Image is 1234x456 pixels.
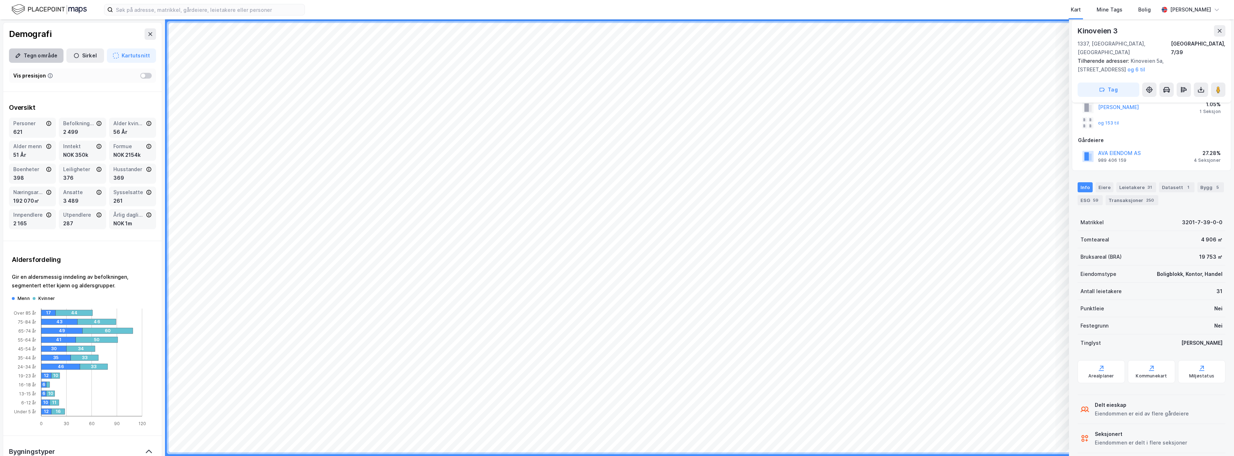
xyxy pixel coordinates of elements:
div: 35 [53,355,83,361]
div: Inntekt [63,142,94,151]
div: Demografi [9,28,51,40]
div: 4 Seksjoner [1194,158,1221,163]
div: Oversikt [9,103,156,112]
div: 12 [44,373,54,379]
div: Antall leietakere [1080,287,1122,296]
div: 16 [56,409,69,414]
div: Matrikkel [1080,218,1104,227]
div: 4 906 ㎡ [1201,235,1223,244]
div: 10 [43,400,51,405]
div: 50 [94,337,136,343]
div: 27.28% [1194,149,1221,158]
tspan: 30 [63,421,69,426]
div: Bolig [1138,5,1151,14]
div: 6 [42,382,47,387]
div: 2 499 [63,128,102,136]
div: Kinoveien 3 [1078,25,1119,37]
div: Alder menn [13,142,44,151]
div: Innpendlere [13,211,44,219]
tspan: 6-12 år [21,400,36,405]
div: Mine Tags [1097,5,1122,14]
div: 31 [1146,184,1153,191]
div: 44 [71,310,108,316]
div: 33 [82,355,109,361]
div: 1 Seksjon [1200,109,1221,114]
div: Befolkning dagtid [63,119,94,128]
div: 3 489 [63,197,102,205]
div: 398 [13,174,52,182]
tspan: Over 85 år [14,310,36,316]
div: Personer [13,119,44,128]
div: Boligblokk, Kontor, Handel [1157,270,1223,278]
div: Tinglyst [1080,339,1101,347]
div: 33 [91,364,118,370]
div: 261 [113,197,152,205]
tspan: 55-64 år [18,337,36,343]
div: Kommunekart [1136,373,1167,379]
div: Ansatte [63,188,94,197]
div: 43 [56,319,93,325]
div: [GEOGRAPHIC_DATA], 7/39 [1171,39,1225,57]
div: 60 [105,328,155,334]
input: Søk på adresse, matrikkel, gårdeiere, leietakere eller personer [113,4,305,15]
div: [PERSON_NAME] [1181,339,1223,347]
div: Festegrunn [1080,321,1108,330]
tspan: 16-18 år [19,382,36,387]
div: Årlig dagligvareforbruk [113,211,145,219]
div: Eiendommen er delt i flere seksjoner [1095,438,1187,447]
div: Kvinner [38,296,55,301]
div: Kart [1071,5,1081,14]
tspan: 60 [89,421,95,426]
button: Sirkel [66,48,104,63]
div: Alder kvinner [113,119,145,128]
div: Info [1078,182,1093,192]
div: 287 [63,219,102,228]
div: 10 [53,373,61,379]
div: 1337, [GEOGRAPHIC_DATA], [GEOGRAPHIC_DATA] [1078,39,1171,57]
div: 19 753 ㎡ [1199,253,1223,261]
div: 1 [1184,184,1192,191]
div: 369 [113,174,152,182]
div: NOK 2154k [113,151,152,159]
div: Leiligheter [63,165,94,174]
div: Bruksareal (BRA) [1080,253,1122,261]
div: 6 [42,391,47,396]
div: Utpendlere [63,211,94,219]
div: 11 [52,400,61,405]
div: Boenheter [13,165,44,174]
div: Nei [1214,321,1223,330]
div: 250 [1145,197,1155,204]
div: Bygningstyper [9,447,55,456]
div: Transaksjoner [1106,195,1158,205]
div: Gårdeiere [1078,136,1225,145]
tspan: 13-15 år [19,391,36,396]
div: Punktleie [1080,304,1104,313]
div: Nei [1214,304,1223,313]
span: Tilhørende adresser: [1078,58,1131,64]
tspan: 65-74 år [18,328,36,334]
div: 30 [51,346,76,352]
button: Tegn område [9,48,63,63]
img: logo.f888ab2527a4732fd821a326f86c7f29.svg [11,3,87,16]
div: Vis presisjon [13,71,46,80]
div: 621 [13,128,52,136]
div: 59 [1092,197,1100,204]
div: 41 [56,337,90,343]
div: Leietakere [1116,182,1156,192]
div: 10 [48,391,56,396]
div: Formue [113,142,145,151]
tspan: 19-23 år [18,373,36,379]
div: Miljøstatus [1189,373,1214,379]
div: Seksjonert [1095,430,1187,438]
div: Aldersfordeling [12,255,153,264]
tspan: 45-54 år [18,346,36,352]
tspan: 35-44 år [18,355,36,361]
div: Sysselsatte [113,188,145,197]
div: Husstander [113,165,145,174]
div: 192 070㎡ [13,197,52,205]
tspan: 0 [40,421,43,426]
div: 46 [58,364,96,370]
div: 1.05% [1200,100,1221,109]
button: Tag [1078,83,1139,97]
tspan: 90 [114,421,120,426]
